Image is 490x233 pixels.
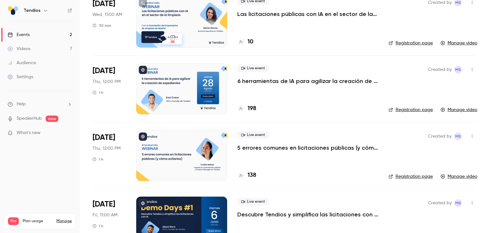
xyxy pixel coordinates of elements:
div: Jun 26 Thu, 12:00 PM (Europe/Madrid) [93,130,126,181]
a: 198 [237,104,256,113]
span: What's new [17,130,41,136]
h6: Tendios [24,7,41,14]
a: 5 errores comunes en licitaciones públicas (y cómo evitarlos) [237,144,378,152]
a: Manage video [441,107,477,113]
span: MS [455,66,461,73]
a: Registration page [389,107,433,113]
a: Descubre Tendios y simplifica las licitaciones con IA [237,211,378,218]
div: 1 h [93,157,103,162]
div: Videos [8,46,30,52]
div: 1 h [93,90,103,95]
h4: 10 [248,38,253,46]
iframe: Noticeable Trigger [64,130,72,136]
a: Registration page [389,173,433,180]
a: Manage [56,219,72,224]
span: Created by [428,199,452,207]
span: Wed, 11:00 AM [93,11,122,18]
span: [DATE] [93,66,115,76]
a: 10 [237,38,253,46]
span: Plan usage [23,219,53,224]
a: 138 [237,171,256,180]
span: Pro [8,217,19,225]
span: Help [17,101,26,108]
span: Live event [237,131,269,139]
span: Created by [428,66,452,73]
span: Maria Serra [454,66,462,73]
span: Maria Serra [454,199,462,207]
div: Aug 28 Thu, 12:00 PM (Europe/Madrid) [93,63,126,114]
a: 6 herramientas de IA para agilizar la creación de expedientes [237,77,378,85]
span: Created by [428,132,452,140]
div: Events [8,32,30,38]
div: Settings [8,74,33,80]
li: help-dropdown-opener [8,101,72,108]
a: Registration page [389,40,433,46]
span: Live event [237,64,269,72]
div: 30 min [93,23,111,28]
span: Thu, 12:00 PM [93,79,121,85]
a: Manage video [441,40,477,46]
span: Fri, 11:00 AM [93,212,117,218]
span: Thu, 12:00 PM [93,145,121,152]
span: [DATE] [93,132,115,143]
div: Audience [8,60,36,66]
h4: 138 [248,171,256,180]
span: Live event [237,198,269,206]
span: [DATE] [93,199,115,209]
a: SpeakerHub [17,115,42,122]
a: Las licitaciones públicas con IA en el sector de la limpieza [237,10,378,18]
span: new [46,116,58,122]
img: Tendios [8,5,18,16]
span: Maria Serra [454,132,462,140]
h4: 198 [248,104,256,113]
div: 1 h [93,223,103,229]
a: Manage video [441,173,477,180]
span: MS [455,199,461,207]
span: MS [455,132,461,140]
